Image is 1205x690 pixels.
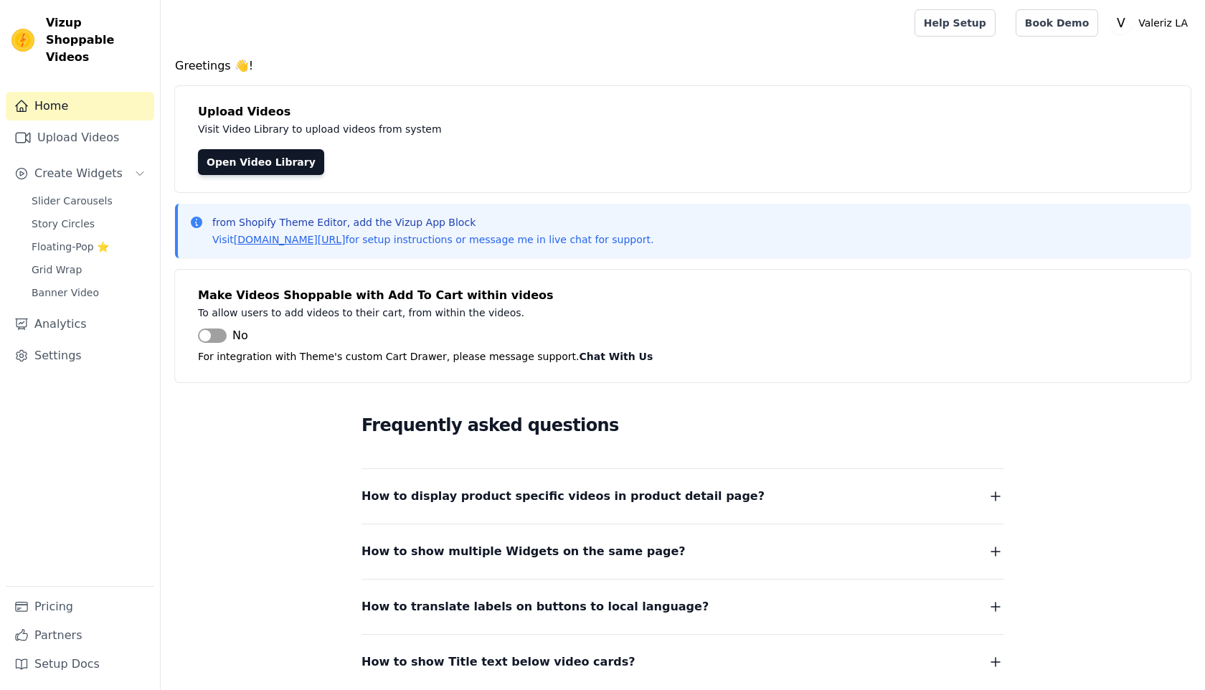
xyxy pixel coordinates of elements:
a: Pricing [6,592,154,621]
button: Create Widgets [6,159,154,188]
a: Story Circles [23,214,154,234]
a: Slider Carousels [23,191,154,211]
span: How to show multiple Widgets on the same page? [361,542,686,562]
button: How to show Title text below video cards? [361,652,1004,672]
a: Setup Docs [6,650,154,679]
a: Open Video Library [198,149,324,175]
a: Upload Videos [6,123,154,152]
span: Banner Video [32,285,99,300]
span: Floating-Pop ⭐ [32,240,109,254]
button: How to translate labels on buttons to local language? [361,597,1004,617]
p: Visit Video Library to upload videos from system [198,120,841,138]
a: Settings [6,341,154,370]
a: Grid Wrap [23,260,154,280]
span: How to display product specific videos in product detail page? [361,486,765,506]
p: from Shopify Theme Editor, add the Vizup App Block [212,215,653,230]
img: Vizup [11,29,34,52]
button: How to display product specific videos in product detail page? [361,486,1004,506]
p: Valeriz LA [1133,10,1194,36]
a: Floating-Pop ⭐ [23,237,154,257]
a: Banner Video [23,283,154,303]
a: Book Demo [1016,9,1098,37]
span: How to translate labels on buttons to local language? [361,597,709,617]
button: No [198,327,248,344]
h4: Upload Videos [198,103,1168,120]
span: No [232,327,248,344]
p: Visit for setup instructions or message me in live chat for support. [212,232,653,247]
p: For integration with Theme's custom Cart Drawer, please message support. [198,348,1168,365]
button: V Valeriz LA [1110,10,1194,36]
p: To allow users to add videos to their cart, from within the videos. [198,304,841,321]
span: Grid Wrap [32,263,82,277]
span: Story Circles [32,217,95,231]
a: Help Setup [915,9,996,37]
span: Vizup Shoppable Videos [46,14,148,66]
h4: Greetings 👋! [175,57,1191,75]
a: [DOMAIN_NAME][URL] [234,234,346,245]
a: Analytics [6,310,154,339]
span: Slider Carousels [32,194,113,208]
button: Chat With Us [580,348,653,365]
text: V [1117,16,1125,30]
a: Home [6,92,154,120]
h4: Make Videos Shoppable with Add To Cart within videos [198,287,1168,304]
button: How to show multiple Widgets on the same page? [361,542,1004,562]
a: Partners [6,621,154,650]
span: How to show Title text below video cards? [361,652,635,672]
span: Create Widgets [34,165,123,182]
h2: Frequently asked questions [361,411,1004,440]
